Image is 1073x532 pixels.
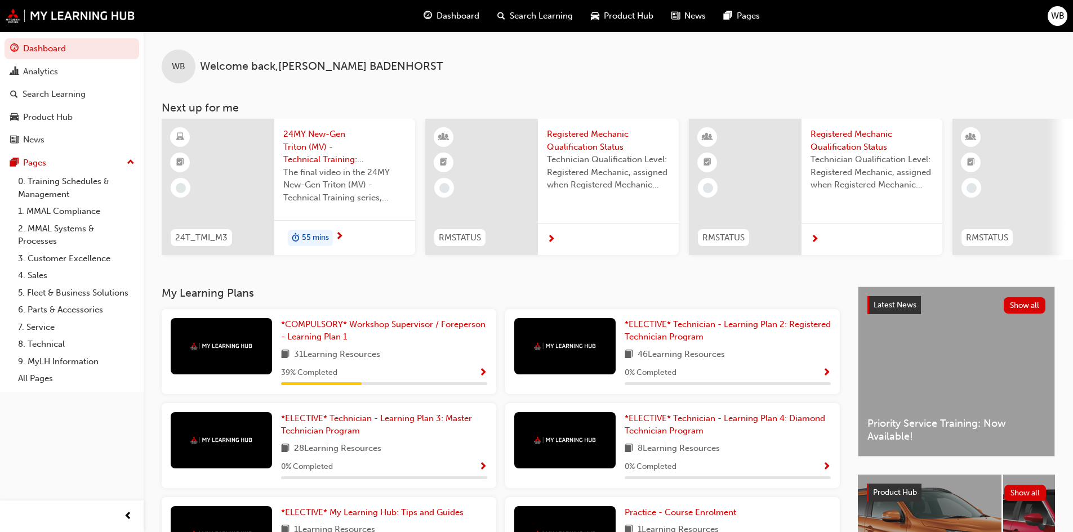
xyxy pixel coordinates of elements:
a: *ELECTIVE* Technician - Learning Plan 2: Registered Technician Program [625,318,831,343]
a: 5. Fleet & Business Solutions [14,284,139,302]
span: learningResourceType_INSTRUCTOR_LED-icon [440,130,448,145]
button: Show all [1004,297,1046,314]
button: Show all [1004,485,1047,501]
div: Analytics [23,65,58,78]
a: *COMPULSORY* Workshop Supervisor / Foreperson - Learning Plan 1 [281,318,487,343]
a: Latest NewsShow all [867,296,1045,314]
span: News [684,10,706,23]
span: learningRecordVerb_NONE-icon [967,183,977,193]
a: RMSTATUSRegistered Mechanic Qualification StatusTechnician Qualification Level: Registered Mechan... [425,119,679,255]
span: 39 % Completed [281,366,337,379]
a: 8. Technical [14,336,139,353]
span: learningResourceType_INSTRUCTOR_LED-icon [704,130,711,145]
div: Search Learning [23,88,86,101]
span: 8 Learning Resources [638,442,720,456]
a: Dashboard [5,38,139,59]
span: Welcome back , [PERSON_NAME] BADENHORST [200,60,443,73]
span: Latest News [874,300,916,310]
span: pages-icon [10,158,19,168]
span: learningResourceType_ELEARNING-icon [176,130,184,145]
span: Product Hub [604,10,653,23]
a: guage-iconDashboard [415,5,488,28]
button: Show Progress [479,460,487,474]
span: *ELECTIVE* Technician - Learning Plan 3: Master Technician Program [281,413,472,436]
span: pages-icon [724,9,732,23]
span: next-icon [811,235,819,245]
span: Pages [737,10,760,23]
a: car-iconProduct Hub [582,5,662,28]
a: Product Hub [5,107,139,128]
span: Technician Qualification Level: Registered Mechanic, assigned when Registered Mechanic modules ha... [811,153,933,191]
span: learningRecordVerb_NONE-icon [176,183,186,193]
span: news-icon [10,135,19,145]
a: *ELECTIVE* My Learning Hub: Tips and Guides [281,506,468,519]
a: Practice - Course Enrolment [625,506,741,519]
a: 6. Parts & Accessories [14,301,139,319]
a: 3. Customer Excellence [14,250,139,267]
span: WB [172,60,185,73]
span: booktick-icon [967,155,975,170]
a: 2. MMAL Systems & Processes [14,220,139,250]
a: 0. Training Schedules & Management [14,173,139,203]
a: 4. Sales [14,267,139,284]
a: news-iconNews [662,5,715,28]
span: chart-icon [10,67,19,77]
a: *ELECTIVE* Technician - Learning Plan 4: Diamond Technician Program [625,412,831,437]
span: 0 % Completed [281,461,333,473]
span: Show Progress [479,462,487,472]
a: search-iconSearch Learning [488,5,582,28]
span: car-icon [591,9,599,23]
a: 9. MyLH Information [14,353,139,370]
div: News [23,133,44,146]
span: 0 % Completed [625,366,676,379]
span: booktick-icon [704,155,711,170]
span: Show Progress [822,368,831,378]
span: book-icon [281,442,290,456]
img: mmal [534,436,596,444]
img: mmal [190,342,252,350]
div: Pages [23,157,46,169]
span: guage-icon [10,44,19,54]
span: Registered Mechanic Qualification Status [547,128,670,153]
span: next-icon [335,232,344,242]
a: 1. MMAL Compliance [14,203,139,220]
span: next-icon [547,235,555,245]
button: DashboardAnalyticsSearch LearningProduct HubNews [5,36,139,153]
span: news-icon [671,9,680,23]
a: pages-iconPages [715,5,769,28]
span: Practice - Course Enrolment [625,507,736,517]
span: Dashboard [437,10,479,23]
a: mmal [6,8,135,23]
img: mmal [534,342,596,350]
span: 28 Learning Resources [294,442,381,456]
a: 7. Service [14,319,139,336]
button: Show Progress [822,460,831,474]
a: Analytics [5,61,139,82]
a: All Pages [14,370,139,387]
span: The final video in the 24MY New-Gen Triton (MV) - Technical Training series, covering: AS&G; Stee... [283,166,406,204]
span: Product Hub [873,488,917,497]
span: 0 % Completed [625,461,676,473]
span: *COMPULSORY* Workshop Supervisor / Foreperson - Learning Plan 1 [281,319,486,342]
button: WB [1048,6,1067,26]
span: Show Progress [822,462,831,472]
span: Registered Mechanic Qualification Status [811,128,933,153]
span: search-icon [10,90,18,100]
span: book-icon [281,348,290,362]
span: WB [1051,10,1065,23]
a: Product HubShow all [867,484,1046,502]
span: 31 Learning Resources [294,348,380,362]
button: Pages [5,153,139,173]
span: Technician Qualification Level: Registered Mechanic, assigned when Registered Mechanic modules ha... [547,153,670,191]
span: book-icon [625,348,633,362]
h3: My Learning Plans [162,287,840,299]
span: booktick-icon [440,155,448,170]
span: prev-icon [124,509,132,524]
a: News [5,129,139,150]
div: Product Hub [23,111,73,124]
span: *ELECTIVE* Technician - Learning Plan 2: Registered Technician Program [625,319,831,342]
a: 24T_TMI_M324MY New-Gen Triton (MV) - Technical Training: Video 3 of 3The final video in the 24MY ... [162,119,415,255]
span: guage-icon [424,9,432,23]
span: 24MY New-Gen Triton (MV) - Technical Training: Video 3 of 3 [283,128,406,166]
a: Search Learning [5,84,139,105]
